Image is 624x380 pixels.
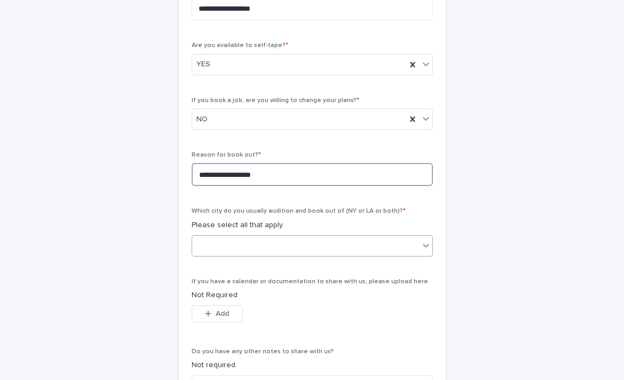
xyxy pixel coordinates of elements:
[192,208,406,214] span: Which city do you usually audition and book out of (NY or LA or both)?
[196,59,210,70] span: YES
[192,42,288,49] span: Are you available to self-tape?
[192,220,433,231] p: Please select all that apply.
[192,360,433,371] p: Not required.
[192,348,334,355] span: Do you have any other notes to share with us?
[196,114,208,125] span: NO
[192,305,243,322] button: Add
[216,310,229,317] span: Add
[192,97,359,104] span: If you book a job, are you willing to change your plans?
[192,152,261,158] span: Reason for book out?
[192,278,430,285] span: If you have a calendar or documentation to share with us, please upload here.
[192,290,433,301] p: Not Required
